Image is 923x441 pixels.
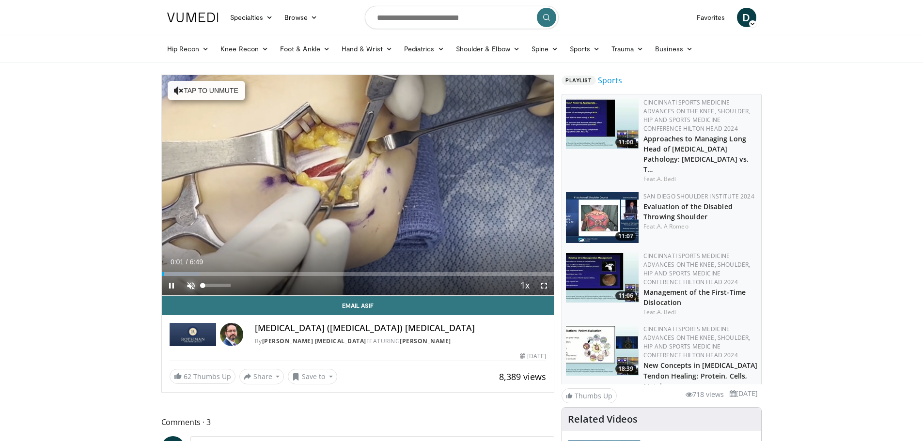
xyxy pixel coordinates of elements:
a: Management of the First-Time Dislocation [643,288,746,307]
button: Fullscreen [534,276,554,295]
a: A. Bedi [657,308,676,316]
img: 31c29b87-233e-4134-8ca8-1ca78b44a563.150x105_q85_crop-smart_upscale.jpg [566,98,639,149]
button: Pause [162,276,181,295]
a: Trauma [606,39,650,59]
div: Feat. [643,308,757,317]
h4: Related Videos [568,413,638,425]
a: Evaluation of the Disabled Throwing Shoulder [643,202,733,221]
a: Browse [279,8,323,27]
img: 4e635b26-f811-4823-908a-e034e5aab50e.150x105_q85_crop-smart_upscale.jpg [566,192,639,243]
img: 24fef81d-cf3c-44f3-b4da-c0df54ab55b3.150x105_q85_crop-smart_upscale.jpg [566,325,639,376]
a: Sports [564,39,606,59]
img: Avatar [220,323,243,346]
button: Unmute [181,276,201,295]
li: 718 views [686,389,724,400]
div: Volume Level [203,284,231,287]
img: VuMedi Logo [167,13,219,22]
img: Rothman Hand Surgery [170,323,216,346]
a: Foot & Ankle [274,39,336,59]
a: Cincinnati Sports Medicine Advances on the Knee, Shoulder, Hip and Sports Medicine Conference Hil... [643,98,750,133]
span: Playlist [562,76,595,85]
a: A. Bedi [657,175,676,183]
a: Thumbs Up [562,388,617,403]
div: Feat. [643,175,757,183]
a: Pediatrics [398,39,450,59]
button: Tap to unmute [168,81,245,100]
img: cf03e4f3-0636-47cb-a039-0b8347ac6d64.150x105_q85_crop-smart_upscale.jpg [566,252,639,303]
a: Hand & Wrist [336,39,398,59]
a: Spine [526,39,564,59]
a: San Diego Shoulder Institute 2024 [643,192,754,200]
a: Cincinnati Sports Medicine Advances on the Knee, Shoulder, Hip and Sports Medicine Conference Hil... [643,325,750,359]
a: Business [649,39,699,59]
span: Comments 3 [161,416,555,428]
video-js: Video Player [162,75,554,296]
div: Progress Bar [162,272,554,276]
div: Feat. [643,222,757,231]
a: Hip Recon [161,39,215,59]
a: Favorites [691,8,731,27]
a: A. A Romeo [657,222,688,230]
a: 62 Thumbs Up [170,369,235,384]
a: [PERSON_NAME] [MEDICAL_DATA] [262,337,366,345]
a: D [737,8,756,27]
a: 18:39 [566,325,639,376]
a: Knee Recon [215,39,274,59]
span: 11:06 [615,291,636,300]
input: Search topics, interventions [365,6,559,29]
button: Save to [288,369,337,384]
span: / [186,258,188,266]
div: By FEATURING [255,337,547,346]
a: Approaches to Managing Long Head of [MEDICAL_DATA] Pathology: [MEDICAL_DATA] vs. T… [643,134,749,174]
a: Sports [598,75,622,86]
span: 11:00 [615,138,636,147]
a: 11:06 [566,252,639,303]
div: [DATE] [520,352,546,361]
a: 11:07 [566,192,639,243]
a: Email Asif [162,296,554,315]
button: Playback Rate [515,276,534,295]
a: Specialties [224,8,279,27]
span: 62 [184,372,191,381]
a: New Concepts in [MEDICAL_DATA] Tendon Healing: Protein, Cells, Matrix,… [643,361,757,390]
span: 11:07 [615,232,636,241]
span: 8,389 views [499,371,546,382]
a: Cincinnati Sports Medicine Advances on the Knee, Shoulder, Hip and Sports Medicine Conference Hil... [643,252,750,286]
span: 0:01 [171,258,184,266]
a: Shoulder & Elbow [450,39,526,59]
span: 6:49 [190,258,203,266]
a: 11:00 [566,98,639,149]
button: Share [239,369,284,384]
a: [PERSON_NAME] [400,337,451,345]
li: [DATE] [730,388,758,399]
h4: [MEDICAL_DATA] ([MEDICAL_DATA]) [MEDICAL_DATA] [255,323,547,334]
span: 18:39 [615,365,636,373]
